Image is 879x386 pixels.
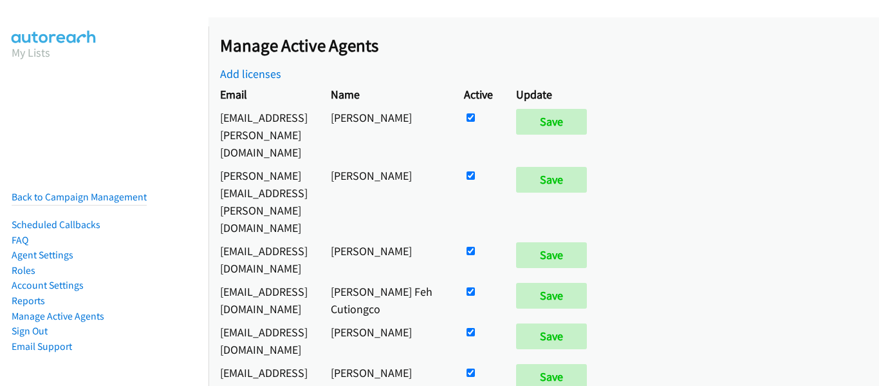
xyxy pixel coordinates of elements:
[12,249,73,261] a: Agent Settings
[208,280,319,320] td: [EMAIL_ADDRESS][DOMAIN_NAME]
[12,279,84,291] a: Account Settings
[516,283,587,309] input: Save
[12,234,28,246] a: FAQ
[319,106,452,164] td: [PERSON_NAME]
[516,323,587,349] input: Save
[452,82,504,106] th: Active
[12,45,50,60] a: My Lists
[12,325,48,337] a: Sign Out
[220,66,281,81] a: Add licenses
[208,239,319,280] td: [EMAIL_ADDRESS][DOMAIN_NAME]
[504,82,604,106] th: Update
[319,320,452,361] td: [PERSON_NAME]
[12,340,72,352] a: Email Support
[516,167,587,193] input: Save
[516,242,587,268] input: Save
[208,164,319,239] td: [PERSON_NAME][EMAIL_ADDRESS][PERSON_NAME][DOMAIN_NAME]
[516,109,587,135] input: Save
[12,310,104,322] a: Manage Active Agents
[208,106,319,164] td: [EMAIL_ADDRESS][PERSON_NAME][DOMAIN_NAME]
[208,82,319,106] th: Email
[319,280,452,320] td: [PERSON_NAME] Feh Cutiongco
[319,164,452,239] td: [PERSON_NAME]
[12,294,45,307] a: Reports
[12,218,100,231] a: Scheduled Callbacks
[319,239,452,280] td: [PERSON_NAME]
[12,191,147,203] a: Back to Campaign Management
[220,35,879,57] h2: Manage Active Agents
[319,82,452,106] th: Name
[208,320,319,361] td: [EMAIL_ADDRESS][DOMAIN_NAME]
[12,264,35,276] a: Roles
